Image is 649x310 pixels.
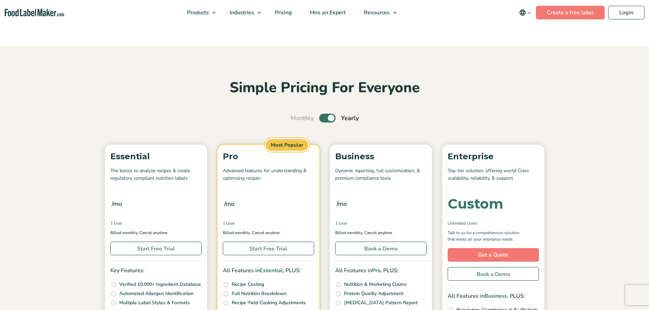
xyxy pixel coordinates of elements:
[536,6,605,19] a: Create a free label
[448,248,539,262] a: Get a Quote
[448,230,526,243] p: Talk to us for a comprehensive solution that meets all your enterprise needs
[260,267,283,274] span: Essential
[223,242,314,255] a: Start Free Trial
[335,150,427,163] p: Business
[344,281,407,288] p: Nutrition & Marketing Claims
[273,9,293,16] span: Pricing
[341,114,359,123] span: Yearly
[448,267,539,281] a: Book a Demo
[110,167,202,182] p: The basics to analyze recipes & create regulatory compliant nutrition labels
[448,150,539,163] p: Enterprise
[223,230,314,236] p: Billed monthly. Cancel anytime
[335,220,347,226] span: 1 User
[232,281,264,288] p: Recipe Costing
[448,197,503,211] div: Custom
[110,266,202,275] p: Key Features:
[224,199,234,209] span: /mo
[335,230,427,236] p: Billed monthly. Cancel anytime
[112,199,122,209] span: /mo
[372,267,381,274] span: Pro
[344,299,418,307] p: [MEDICAL_DATA] Pattern Report
[448,292,539,301] p: All Features in , PLUS:
[344,290,403,297] p: Protein Quality Adjustment
[102,79,548,97] h2: Simple Pricing For Everyone
[185,9,210,16] span: Products
[232,299,306,307] p: Recipe Yield Cooking Adjustments
[448,167,539,182] p: Top-tier solution, offering world Class scalability, reliability, & support
[110,150,202,163] p: Essential
[335,167,427,182] p: Dynamic reporting, full customization, & premium compliance tools
[119,290,194,297] p: Automated Allergen Identification
[223,167,314,182] p: Advanced features for understanding & optimizing recipes
[308,9,346,16] span: Hire an Expert
[291,114,314,123] span: Monthly
[119,281,201,288] p: Verified 10,000+ Ingredient Database
[110,220,122,226] span: 1 User
[228,9,255,16] span: Industries
[223,266,314,275] p: All Features in , PLUS:
[119,299,190,307] p: Multiple Label Styles & Formats
[223,150,314,163] p: Pro
[608,6,645,19] a: Login
[448,220,477,226] span: Unlimited Users
[337,199,347,209] span: /mo
[362,9,390,16] span: Resources
[335,242,427,255] a: Book a Demo
[265,138,309,152] span: Most Popular
[110,242,202,255] a: Start Free Trial
[232,290,287,297] p: Full Nutrition Breakdown
[319,114,336,123] label: Toggle
[223,220,235,226] span: 1 User
[110,230,202,236] p: Billed monthly. Cancel anytime
[335,266,427,275] p: All Features in , PLUS:
[484,292,507,300] span: Business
